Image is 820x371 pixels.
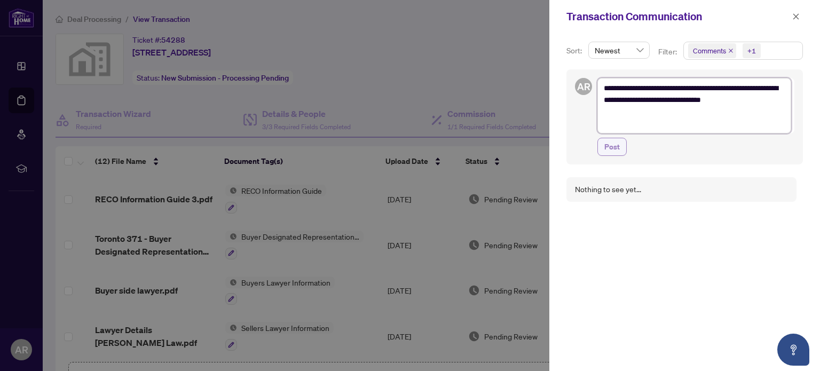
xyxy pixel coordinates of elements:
button: Post [597,138,627,156]
div: Nothing to see yet... [575,184,641,195]
button: Open asap [777,334,809,366]
span: Post [604,138,620,155]
span: AR [577,79,590,94]
p: Sort: [566,45,584,57]
div: +1 [747,45,756,56]
span: Comments [693,45,726,56]
span: close [728,48,734,53]
span: close [792,13,800,20]
span: Newest [595,42,643,58]
span: Comments [688,43,736,58]
div: Transaction Communication [566,9,789,25]
p: Filter: [658,46,679,58]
